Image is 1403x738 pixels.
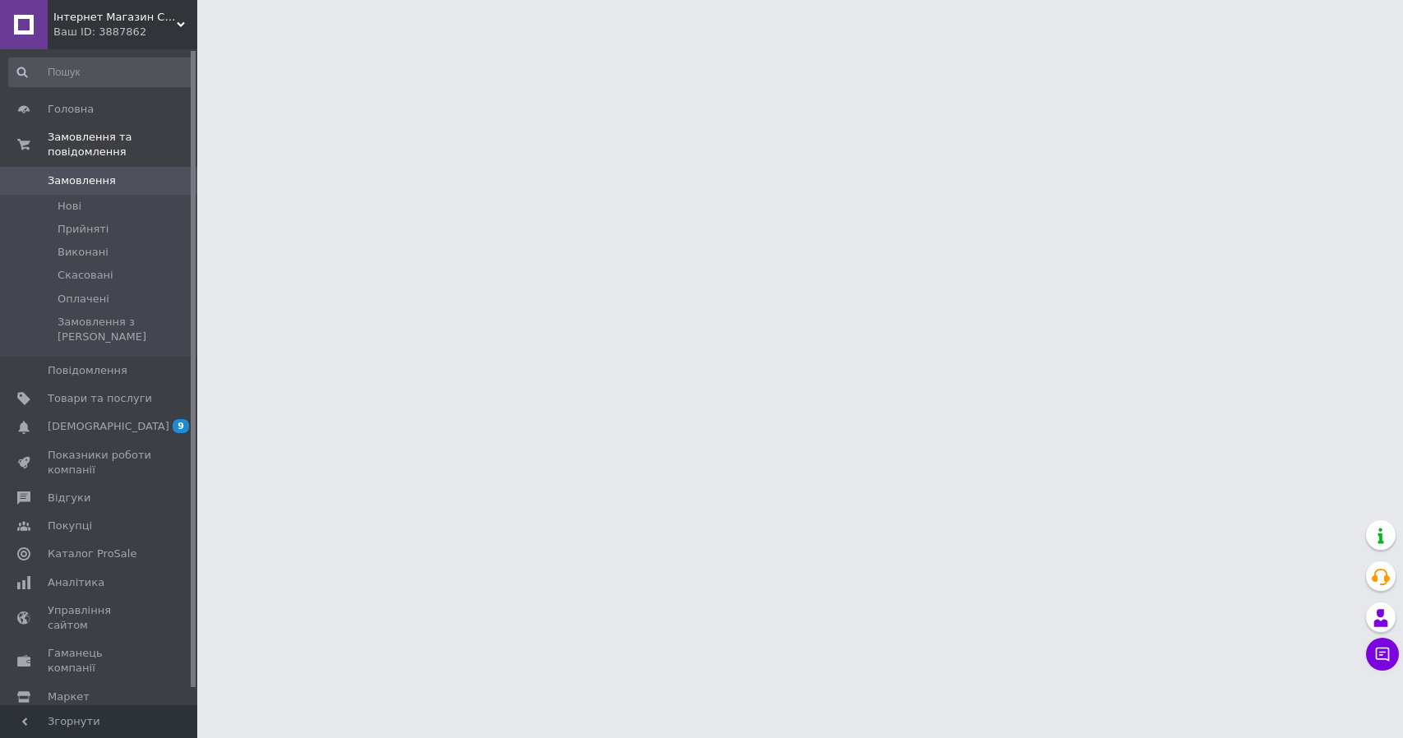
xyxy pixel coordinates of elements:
[48,448,152,477] span: Показники роботи компанії
[48,491,90,505] span: Відгуки
[48,690,90,704] span: Маркет
[53,10,177,25] span: Інтернет Магазин Срібна-Скарбничка
[48,547,136,561] span: Каталог ProSale
[1366,638,1399,671] button: Чат з покупцем
[48,646,152,676] span: Гаманець компанії
[58,292,109,307] span: Оплачені
[48,130,197,159] span: Замовлення та повідомлення
[53,25,197,39] div: Ваш ID: 3887862
[48,419,169,434] span: [DEMOGRAPHIC_DATA]
[48,575,104,590] span: Аналітика
[48,603,152,633] span: Управління сайтом
[58,315,192,344] span: Замовлення з [PERSON_NAME]
[8,58,194,87] input: Пошук
[48,363,127,378] span: Повідомлення
[58,199,81,214] span: Нові
[48,391,152,406] span: Товари та послуги
[58,268,113,283] span: Скасовані
[48,519,92,533] span: Покупці
[48,102,94,117] span: Головна
[173,419,189,433] span: 9
[58,222,108,237] span: Прийняті
[58,245,108,260] span: Виконані
[48,173,116,188] span: Замовлення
